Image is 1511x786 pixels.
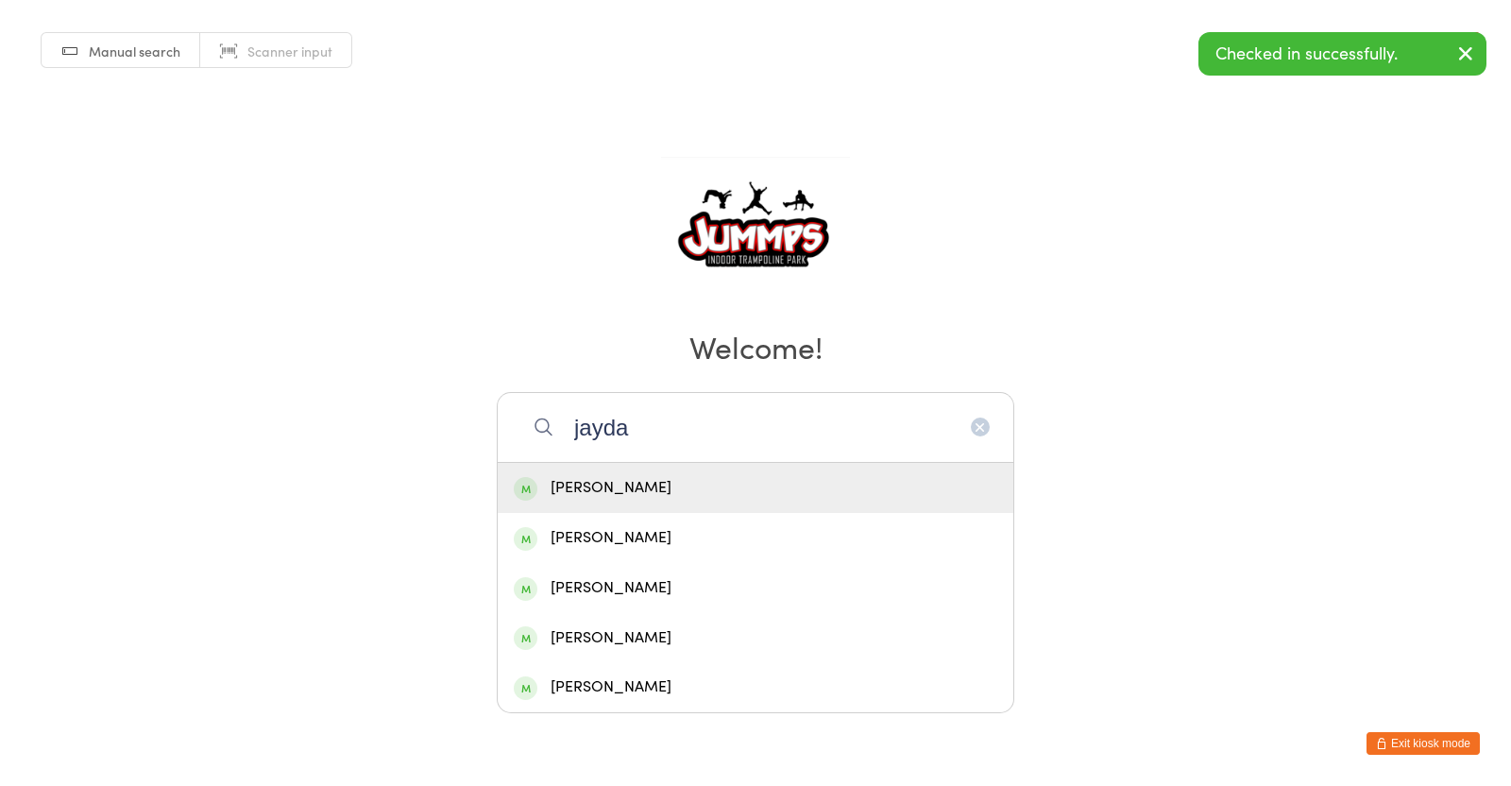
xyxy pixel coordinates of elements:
[514,625,997,651] div: [PERSON_NAME]
[89,42,180,60] span: Manual search
[514,475,997,501] div: [PERSON_NAME]
[514,675,997,700] div: [PERSON_NAME]
[1198,32,1486,76] div: Checked in successfully.
[661,157,851,299] img: Jummps Parkwood Pty Ltd
[1367,732,1480,755] button: Exit kiosk mode
[497,392,1014,462] input: Search
[19,325,1492,367] h2: Welcome!
[247,42,332,60] span: Scanner input
[514,575,997,601] div: [PERSON_NAME]
[514,525,997,551] div: [PERSON_NAME]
